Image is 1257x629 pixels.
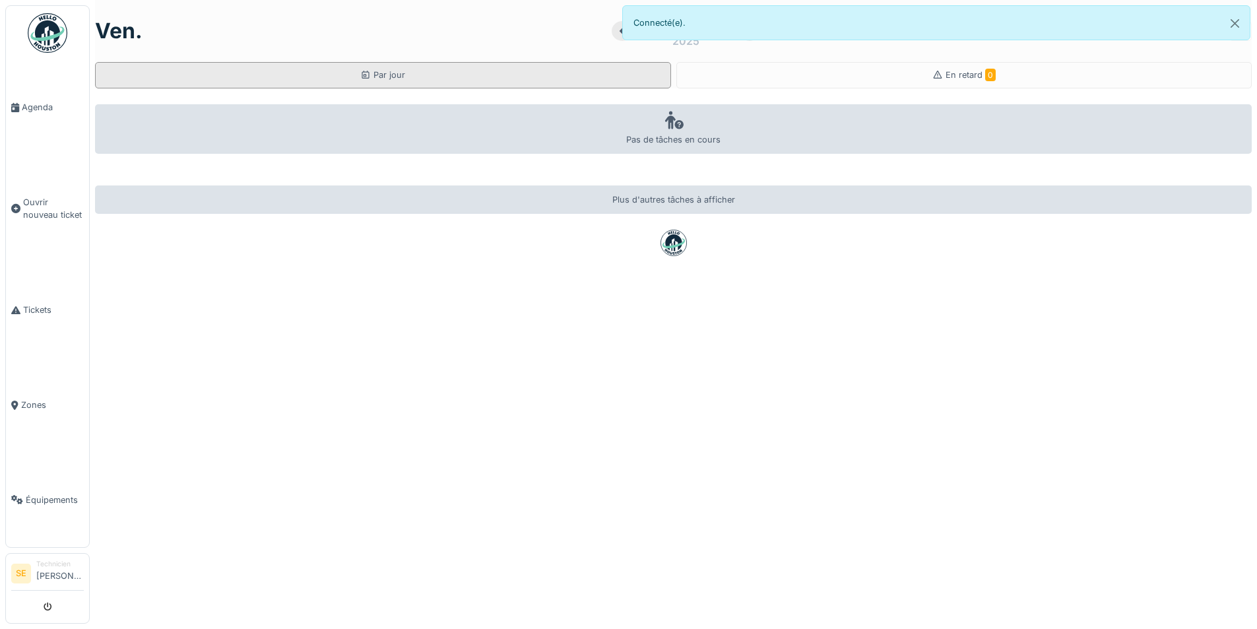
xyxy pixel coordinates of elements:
h1: ven. [95,18,143,44]
div: Par jour [360,69,405,81]
div: Plus d'autres tâches à afficher [95,185,1252,214]
div: Technicien [36,559,84,569]
a: Ouvrir nouveau ticket [6,155,89,263]
span: Tickets [23,304,84,316]
li: [PERSON_NAME] [36,559,84,587]
li: SE [11,564,31,583]
a: Agenda [6,60,89,155]
span: 0 [985,69,996,81]
div: Pas de tâches en cours [95,104,1252,154]
button: Close [1220,6,1250,41]
a: SE Technicien[PERSON_NAME] [11,559,84,591]
span: Agenda [22,101,84,114]
div: Connecté(e). [622,5,1251,40]
span: En retard [946,70,996,80]
span: Ouvrir nouveau ticket [23,196,84,221]
span: Équipements [26,494,84,506]
img: Badge_color-CXgf-gQk.svg [28,13,67,53]
div: 2025 [672,33,699,49]
img: badge-BVDL4wpA.svg [661,230,687,256]
span: Zones [21,399,84,411]
a: Tickets [6,263,89,358]
a: Zones [6,358,89,453]
a: Équipements [6,452,89,547]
